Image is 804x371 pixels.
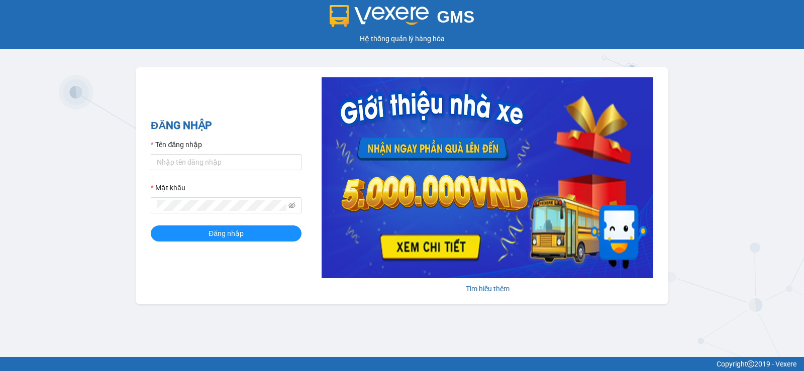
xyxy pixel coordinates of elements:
[151,182,185,193] label: Mật khẩu
[8,358,796,369] div: Copyright 2019 - Vexere
[3,33,801,44] div: Hệ thống quản lý hàng hóa
[437,8,474,26] span: GMS
[151,117,301,134] h2: ĐĂNG NHẬP
[747,360,754,367] span: copyright
[330,15,475,23] a: GMS
[322,77,653,278] img: banner-0
[151,139,202,150] label: Tên đăng nhập
[151,225,301,241] button: Đăng nhập
[151,154,301,170] input: Tên đăng nhập
[157,200,286,211] input: Mật khẩu
[209,228,244,239] span: Đăng nhập
[288,202,295,209] span: eye-invisible
[330,5,429,27] img: logo 2
[322,283,653,294] div: Tìm hiểu thêm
